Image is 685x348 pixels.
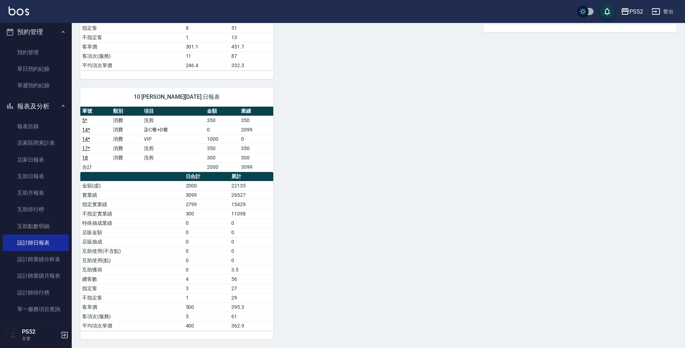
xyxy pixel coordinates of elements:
[184,274,230,284] td: 4
[230,284,273,293] td: 27
[22,328,58,335] h5: PS52
[239,125,273,134] td: 2099
[80,209,184,218] td: 不指定實業績
[142,107,205,116] th: 項目
[205,134,239,144] td: 1000
[80,172,273,331] table: a dense table
[230,274,273,284] td: 56
[230,209,273,218] td: 11098
[230,218,273,228] td: 0
[230,200,273,209] td: 15429
[3,23,69,41] button: 預約管理
[230,228,273,237] td: 0
[184,209,230,218] td: 300
[80,293,184,302] td: 不指定客
[80,51,184,61] td: 客項次(服務)
[184,23,230,33] td: 8
[649,5,676,18] button: 登出
[80,237,184,246] td: 店販抽成
[230,312,273,321] td: 61
[184,265,230,274] td: 0
[230,190,273,200] td: 26527
[111,134,142,144] td: 消費
[3,218,69,235] a: 互助點數明細
[3,118,69,135] a: 報表目錄
[239,153,273,162] td: 300
[142,134,205,144] td: VIP
[80,228,184,237] td: 店販金額
[230,302,273,312] td: 395.3
[230,61,273,70] td: 332.3
[111,107,142,116] th: 類別
[80,107,273,172] table: a dense table
[230,321,273,330] td: 362.9
[239,134,273,144] td: 0
[600,4,614,19] button: save
[184,302,230,312] td: 500
[184,256,230,265] td: 0
[22,335,58,342] p: 主管
[230,265,273,274] td: 3.5
[3,168,69,185] a: 互助日報表
[184,42,230,51] td: 301.1
[184,312,230,321] td: 5
[618,4,646,19] button: PS52
[111,144,142,153] td: 消費
[80,274,184,284] td: 總客數
[230,246,273,256] td: 0
[3,97,69,116] button: 報表及分析
[184,172,230,181] th: 日合計
[3,235,69,251] a: 設計師日報表
[205,144,239,153] td: 350
[80,42,184,51] td: 客單價
[111,125,142,134] td: 消費
[3,61,69,77] a: 單日預約紀錄
[205,162,239,172] td: 2000
[80,200,184,209] td: 指定實業績
[80,246,184,256] td: 互助使用(不含點)
[230,42,273,51] td: 451.7
[80,256,184,265] td: 互助使用(點)
[80,33,184,42] td: 不指定客
[3,44,69,61] a: 預約管理
[184,293,230,302] td: 1
[142,125,205,134] td: 染C餐+D餐
[230,33,273,42] td: 13
[230,237,273,246] td: 0
[184,51,230,61] td: 11
[3,284,69,301] a: 設計師排行榜
[6,328,20,342] img: Person
[629,7,643,16] div: PS52
[184,200,230,209] td: 2799
[80,190,184,200] td: 實業績
[230,256,273,265] td: 0
[184,33,230,42] td: 1
[230,293,273,302] td: 29
[80,61,184,70] td: 平均項次單價
[111,153,142,162] td: 消費
[184,218,230,228] td: 0
[230,172,273,181] th: 累計
[184,284,230,293] td: 3
[142,116,205,125] td: 洗剪
[80,23,184,33] td: 指定客
[184,246,230,256] td: 0
[111,116,142,125] td: 消費
[230,23,273,33] td: 51
[205,125,239,134] td: 0
[184,181,230,190] td: 2000
[3,251,69,268] a: 設計師業績分析表
[239,107,273,116] th: 業績
[80,321,184,330] td: 平均項次單價
[9,6,29,15] img: Logo
[205,107,239,116] th: 金額
[82,155,88,161] a: 18
[205,153,239,162] td: 300
[184,228,230,237] td: 0
[184,61,230,70] td: 246.4
[80,218,184,228] td: 特殊抽成業績
[80,312,184,321] td: 客項次(服務)
[184,190,230,200] td: 3099
[89,93,265,101] span: 10 [PERSON_NAME][DATE] 日報表
[239,144,273,153] td: 350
